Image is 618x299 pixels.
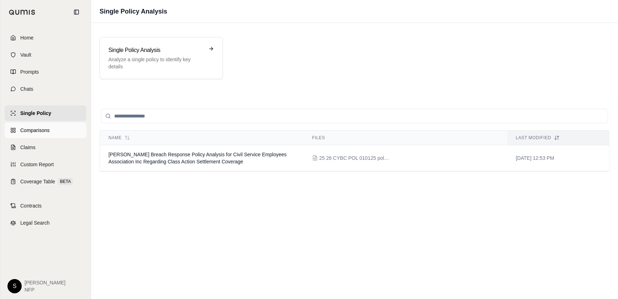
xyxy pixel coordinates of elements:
[25,286,65,293] span: NFP
[7,279,22,293] div: S
[20,127,49,134] span: Comparisons
[5,64,86,80] a: Prompts
[5,47,86,63] a: Vault
[71,6,82,18] button: Collapse sidebar
[5,157,86,172] a: Custom Report
[100,6,167,16] h1: Single Policy Analysis
[5,81,86,97] a: Chats
[9,10,36,15] img: Qumis Logo
[108,152,287,164] span: Beazley Breach Response Policy Analysis for Civil Service Employees Association Inc Regarding Cla...
[25,279,65,286] span: [PERSON_NAME]
[58,178,73,185] span: BETA
[304,131,507,145] th: Files
[5,215,86,231] a: Legal Search
[5,174,86,189] a: Coverage TableBETA
[20,178,55,185] span: Coverage Table
[108,56,204,70] p: Analyze a single policy to identify key details
[108,46,204,54] h3: Single Policy Analysis
[516,135,601,141] div: Last modified
[5,140,86,155] a: Claims
[20,85,33,93] span: Chats
[20,51,31,58] span: Vault
[20,110,51,117] span: Single Policy
[5,105,86,121] a: Single Policy
[5,30,86,46] a: Home
[108,135,295,141] div: Name
[20,144,36,151] span: Claims
[5,122,86,138] a: Comparisons
[20,202,42,209] span: Contracts
[319,154,390,162] span: 25 26 CYBC POL 010125 pol#D38D0C250101.pdf
[20,219,50,226] span: Legal Search
[20,68,39,75] span: Prompts
[507,145,609,171] td: [DATE] 12:53 PM
[5,198,86,214] a: Contracts
[20,34,33,41] span: Home
[20,161,54,168] span: Custom Report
